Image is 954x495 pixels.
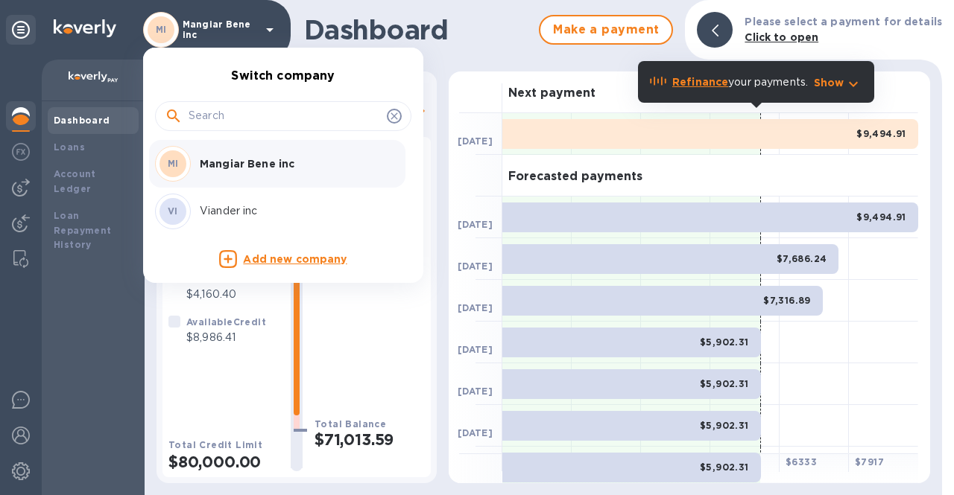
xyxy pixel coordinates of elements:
b: MI [168,158,179,169]
b: VI [168,205,178,217]
p: Add new company [243,252,347,268]
p: Viander inc [200,203,388,219]
p: Mangiar Bene inc [200,156,388,171]
input: Search [189,105,381,127]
